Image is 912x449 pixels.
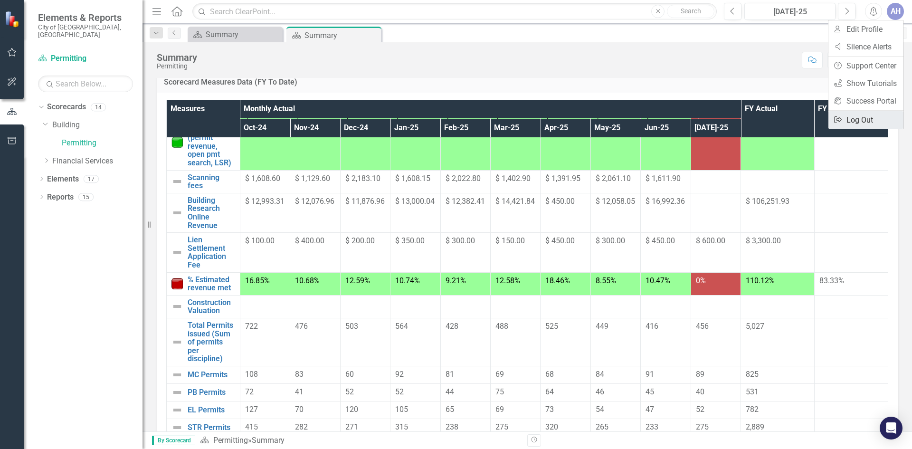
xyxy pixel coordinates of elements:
[295,405,304,414] span: 70
[446,236,475,245] span: $ 300.00
[646,322,658,331] span: 416
[446,197,485,206] span: $ 12,382.41
[188,236,235,269] a: Lien Settlement Application Fee
[345,276,370,285] span: 12.59%
[171,247,183,258] img: Not Defined
[828,111,903,129] a: Log Out
[596,422,608,431] span: 265
[345,174,380,183] span: $ 2,183.10
[446,405,454,414] span: 65
[681,7,701,15] span: Search
[395,174,430,183] span: $ 1,608.15
[696,405,704,414] span: 52
[828,92,903,110] a: Success Portal
[304,29,379,41] div: Summary
[828,75,903,92] a: Show Tutorials
[887,3,904,20] div: AH
[545,197,575,206] span: $ 450.00
[545,322,558,331] span: 525
[245,387,254,396] span: 72
[646,276,670,285] span: 10.47%
[744,3,836,20] button: [DATE]-25
[395,322,408,331] span: 564
[245,197,285,206] span: $ 12,993.31
[596,174,631,183] span: $ 2,061.10
[152,436,195,445] span: By Scorecard
[545,236,575,245] span: $ 450.00
[596,405,604,414] span: 54
[5,10,21,27] img: ClearPoint Strategy
[62,138,142,149] a: Permitting
[828,57,903,75] a: Support Center
[495,370,504,379] span: 69
[171,207,183,219] img: Not Defined
[157,52,197,63] div: Summary
[47,192,74,203] a: Reports
[446,422,458,431] span: 238
[171,422,183,433] img: Not Defined
[596,276,616,285] span: 8.55%
[345,405,358,414] span: 120
[188,298,235,315] a: Construction Valuation
[84,175,99,183] div: 17
[495,422,508,431] span: 275
[446,370,454,379] span: 81
[395,422,408,431] span: 315
[171,404,183,416] img: Not Defined
[596,370,604,379] span: 84
[446,387,454,396] span: 44
[206,29,280,40] div: Summary
[446,322,458,331] span: 428
[188,321,235,363] a: Total Permits issued (Sum of permits per discipline)
[746,422,764,431] span: 2,889
[345,197,385,206] span: $ 11,876.96
[646,387,654,396] span: 45
[545,387,554,396] span: 64
[245,174,280,183] span: $ 1,608.60
[748,6,832,18] div: [DATE]-25
[696,422,709,431] span: 275
[78,193,94,201] div: 15
[545,174,580,183] span: $ 1,391.95
[696,322,709,331] span: 456
[188,388,235,397] a: PB Permits
[446,276,466,285] span: 9.21%
[746,236,781,245] span: $ 3,300.00
[91,103,106,111] div: 14
[345,322,358,331] span: 503
[295,174,330,183] span: $ 1,129.60
[646,174,681,183] span: $ 1,611.90
[295,276,320,285] span: 10.68%
[495,322,508,331] span: 488
[52,120,142,131] a: Building
[164,78,891,86] h3: Scorecard Measures Data (FY To Date)
[495,405,504,414] span: 69
[746,276,775,285] span: 110.12%
[345,387,354,396] span: 52
[38,76,133,92] input: Search Below...
[245,405,258,414] span: 127
[746,387,759,396] span: 531
[188,371,235,379] a: MC Permits
[395,387,404,396] span: 52
[295,197,334,206] span: $ 12,076.96
[545,422,558,431] span: 320
[245,236,275,245] span: $ 100.00
[38,12,133,23] span: Elements & Reports
[596,387,604,396] span: 46
[646,197,685,206] span: $ 16,992.36
[188,196,235,229] a: Building Research Online Revenue
[47,102,86,113] a: Scorecards
[252,436,285,445] div: Summary
[345,370,354,379] span: 60
[295,322,308,331] span: 476
[171,387,183,398] img: Not Defined
[395,370,404,379] span: 92
[200,435,520,446] div: »
[495,276,520,285] span: 12.58%
[828,38,903,56] a: Silence Alerts
[245,370,258,379] span: 108
[171,278,183,289] img: Below target
[395,197,435,206] span: $ 13,000.04
[188,173,235,190] a: Scanning fees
